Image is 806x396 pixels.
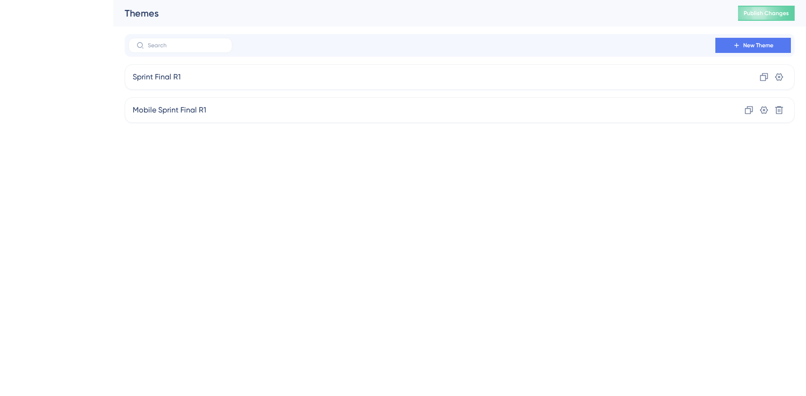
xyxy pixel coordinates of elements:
button: New Theme [715,38,791,53]
div: Themes [125,7,714,20]
input: Search [148,42,224,49]
span: Sprint Final R1 [133,71,181,83]
span: Mobile Sprint Final R1 [133,104,206,116]
span: Publish Changes [744,9,789,17]
span: New Theme [743,42,773,49]
button: Publish Changes [738,6,795,21]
